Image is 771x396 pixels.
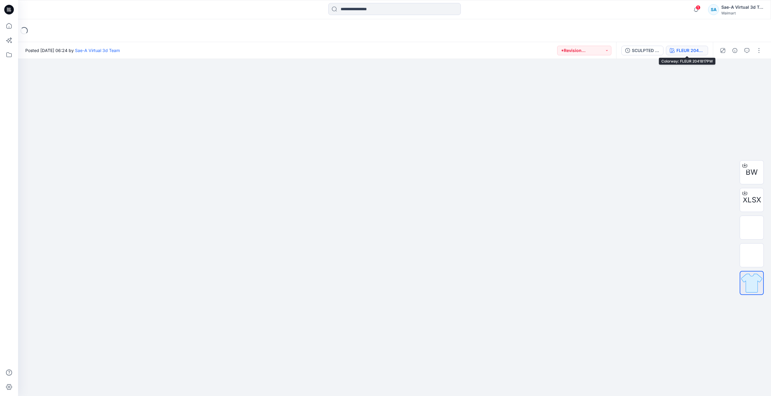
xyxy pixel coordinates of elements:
span: 1 [696,5,701,10]
div: SCULPTED JACKET_REV3_FULL COLORWAYS [632,47,660,54]
a: Sae-A Virtual 3d Team [75,48,120,53]
span: Posted [DATE] 06:24 by [25,47,120,54]
button: SCULPTED JACKET_REV3_FULL COLORWAYS [621,46,663,55]
div: Sae-A Virtual 3d Team [721,4,763,11]
button: FLEUR 2041817PW [666,46,708,55]
button: Details [730,46,740,55]
span: XLSX [743,195,761,205]
div: Walmart [721,11,763,15]
div: FLEUR 2041817PW [676,47,704,54]
span: BW [746,167,758,178]
div: SA [708,4,719,15]
img: All colorways [740,272,763,294]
